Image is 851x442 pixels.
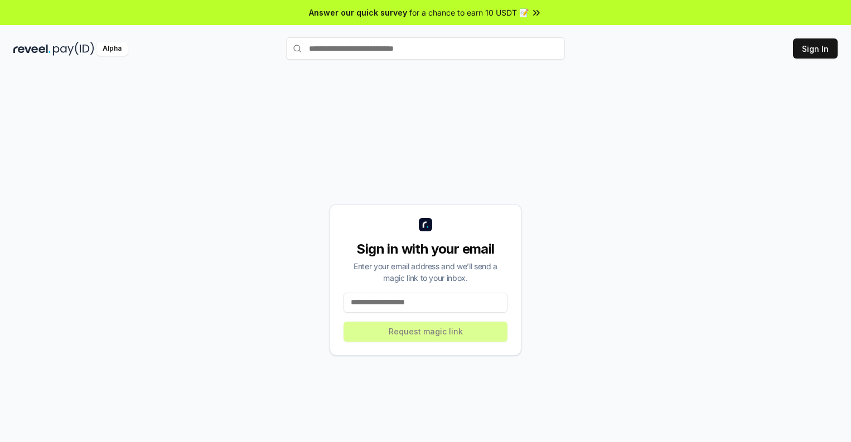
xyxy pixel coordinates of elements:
[13,42,51,56] img: reveel_dark
[419,218,432,231] img: logo_small
[309,7,407,18] span: Answer our quick survey
[409,7,529,18] span: for a chance to earn 10 USDT 📝
[344,260,507,284] div: Enter your email address and we’ll send a magic link to your inbox.
[344,240,507,258] div: Sign in with your email
[96,42,128,56] div: Alpha
[793,38,838,59] button: Sign In
[53,42,94,56] img: pay_id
